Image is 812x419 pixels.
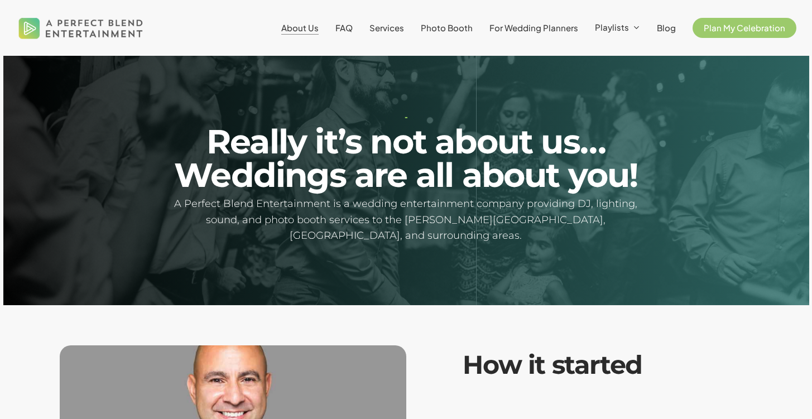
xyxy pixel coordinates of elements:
[421,22,473,33] span: Photo Booth
[595,23,640,33] a: Playlists
[489,23,578,32] a: For Wedding Planners
[704,22,785,33] span: Plan My Celebration
[369,22,404,33] span: Services
[335,22,353,33] span: FAQ
[16,8,146,48] img: A Perfect Blend Entertainment
[595,22,629,32] span: Playlists
[489,22,578,33] span: For Wedding Planners
[335,23,353,32] a: FAQ
[657,22,676,33] span: Blog
[463,349,642,381] em: How it started
[281,23,319,32] a: About Us
[369,23,404,32] a: Services
[693,23,796,32] a: Plan My Celebration
[162,125,650,192] h2: Really it’s not about us… Weddings are all about you!
[281,22,319,33] span: About Us
[162,196,650,244] h5: A Perfect Blend Entertainment is a wedding entertainment company providing DJ, lighting, sound, a...
[657,23,676,32] a: Blog
[162,113,650,121] h1: -
[421,23,473,32] a: Photo Booth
